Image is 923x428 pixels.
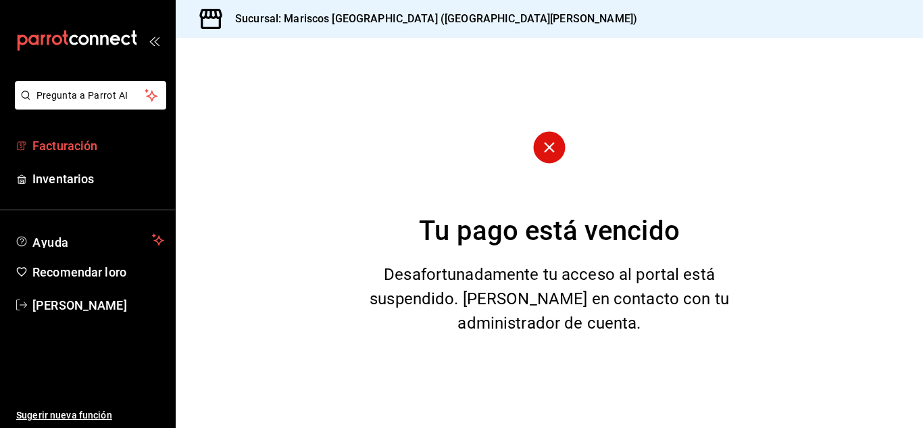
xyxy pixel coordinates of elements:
font: Pregunta a Parrot AI [36,90,128,101]
button: Pregunta a Parrot AI [15,81,166,110]
font: [PERSON_NAME] [32,298,127,312]
a: Pregunta a Parrot AI [9,98,166,112]
font: Desafortunadamente tu acceso al portal está suspendido. [PERSON_NAME] en contacto con tu administ... [370,265,729,333]
font: Sugerir nueva función [16,410,112,421]
font: Tu pago está vencido [419,215,680,247]
font: Inventarios [32,172,94,186]
button: abrir_cajón_menú [149,35,159,46]
font: Recomendar loro [32,265,126,279]
font: Facturación [32,139,97,153]
font: Ayuda [32,235,69,249]
font: Sucursal: Mariscos [GEOGRAPHIC_DATA] ([GEOGRAPHIC_DATA][PERSON_NAME]) [235,12,637,25]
